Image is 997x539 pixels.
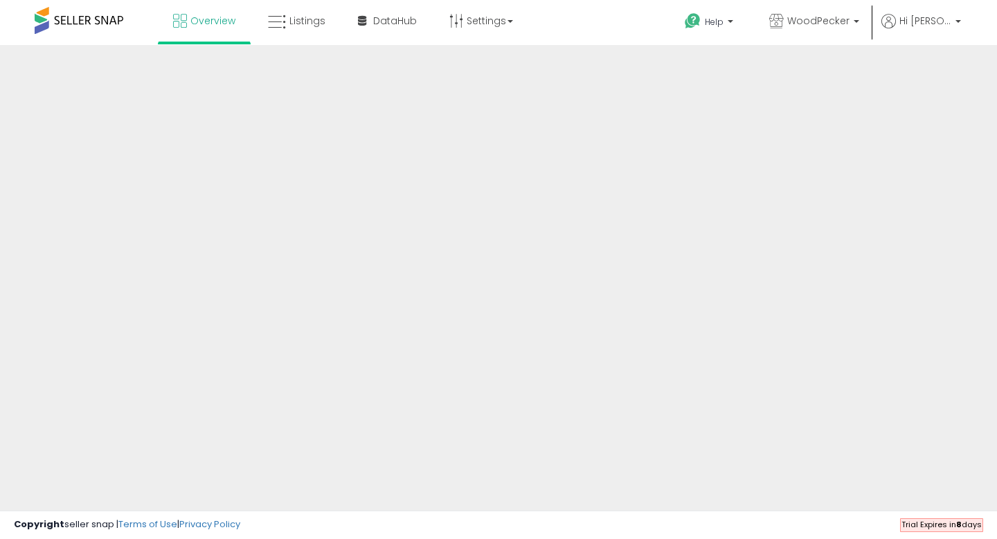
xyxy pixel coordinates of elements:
[14,518,64,531] strong: Copyright
[956,519,962,530] b: 8
[118,518,177,531] a: Terms of Use
[684,12,701,30] i: Get Help
[705,16,724,28] span: Help
[899,14,951,28] span: Hi [PERSON_NAME]
[901,519,982,530] span: Trial Expires in days
[881,14,961,45] a: Hi [PERSON_NAME]
[190,14,235,28] span: Overview
[787,14,850,28] span: WoodPecker
[14,518,240,531] div: seller snap | |
[179,518,240,531] a: Privacy Policy
[373,14,417,28] span: DataHub
[674,2,747,45] a: Help
[289,14,325,28] span: Listings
